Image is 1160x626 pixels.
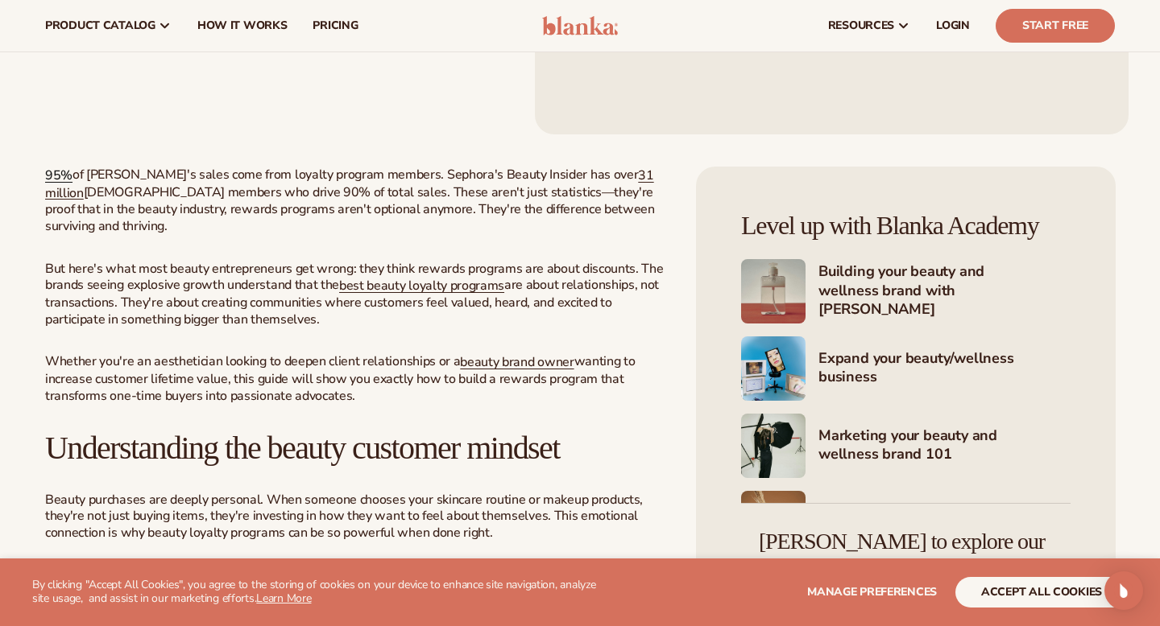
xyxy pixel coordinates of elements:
[32,579,606,606] p: By clicking "Accept All Cookies", you agree to the storing of cookies on your device to enhance s...
[807,577,937,607] button: Manage preferences
[741,491,806,555] img: Shopify Image 9
[45,491,643,542] span: Beauty purchases are deeply personal. When someone chooses your skincare routine or makeup produc...
[741,336,1071,401] a: Shopify Image 7 Expand your beauty/wellness business
[807,584,937,599] span: Manage preferences
[741,529,1063,603] h4: [PERSON_NAME] to explore our 450+ private label products. Just add your brand – we handle the rest!
[741,212,1071,240] h4: Level up with Blanka Academy
[996,9,1115,43] a: Start Free
[45,167,72,184] a: 95%
[818,349,1071,389] h4: Expand your beauty/wellness business
[197,19,288,32] span: How It Works
[1104,571,1143,610] div: Open Intercom Messenger
[818,426,1071,466] h4: Marketing your beauty and wellness brand 101
[741,259,1071,323] a: Shopify Image 6 Building your beauty and wellness brand with [PERSON_NAME]
[460,353,574,371] a: beauty brand owner
[741,491,1071,555] a: Shopify Image 9 Mastering ecommerce: Boost your beauty and wellness sales
[741,414,806,478] img: Shopify Image 8
[955,577,1128,607] button: accept all cookies
[45,19,155,32] span: product catalog
[542,16,619,35] img: logo
[45,166,655,235] span: of [PERSON_NAME]'s sales come from loyalty program members. Sephora's Beauty Insider has over [DE...
[45,430,560,466] span: Understanding the beauty customer mindset
[313,19,358,32] span: pricing
[45,260,663,328] span: But here's what most beauty entrepreneurs get wrong: they think rewards programs are about discou...
[45,167,654,202] a: 31 million
[828,19,894,32] span: resources
[741,414,1071,478] a: Shopify Image 8 Marketing your beauty and wellness brand 101
[818,262,1071,320] h4: Building your beauty and wellness brand with [PERSON_NAME]
[936,19,970,32] span: LOGIN
[741,259,806,323] img: Shopify Image 6
[741,336,806,401] img: Shopify Image 7
[339,277,504,294] a: best beauty loyalty programs
[256,591,311,606] a: Learn More
[45,352,635,404] span: Whether you're an aesthetician looking to deepen client relationships or a wanting to increase cu...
